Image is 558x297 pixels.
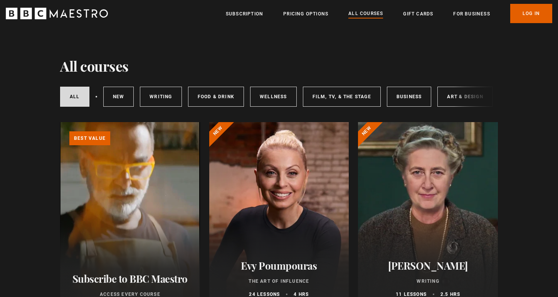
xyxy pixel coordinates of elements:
[103,87,134,107] a: New
[218,278,340,285] p: The Art of Influence
[367,278,489,285] p: Writing
[226,10,263,18] a: Subscription
[250,87,297,107] a: Wellness
[69,131,110,145] p: Best value
[453,10,490,18] a: For business
[348,10,383,18] a: All Courses
[437,87,492,107] a: Art & Design
[403,10,433,18] a: Gift Cards
[6,8,108,19] svg: BBC Maestro
[60,87,89,107] a: All
[218,260,340,272] h2: Evy Poumpouras
[188,87,244,107] a: Food & Drink
[226,4,552,23] nav: Primary
[367,260,489,272] h2: [PERSON_NAME]
[303,87,381,107] a: Film, TV, & The Stage
[140,87,182,107] a: Writing
[60,58,129,74] h1: All courses
[387,87,432,107] a: Business
[283,10,328,18] a: Pricing Options
[510,4,552,23] a: Log In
